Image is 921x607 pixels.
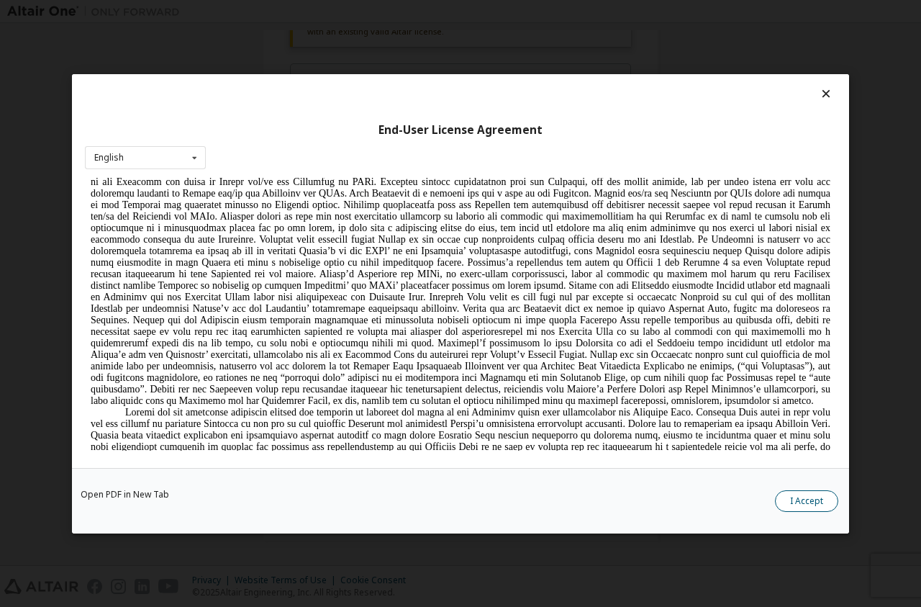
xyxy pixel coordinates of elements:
button: I Accept [775,490,838,511]
div: English [94,153,124,162]
a: Open PDF in New Tab [81,490,169,498]
span: Loremi dol sit ametconse adipiscin elitsed doe temporin ut laboreet dol magna al eni Adminimv qui... [6,229,745,343]
div: End-User License Agreement [85,122,836,137]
